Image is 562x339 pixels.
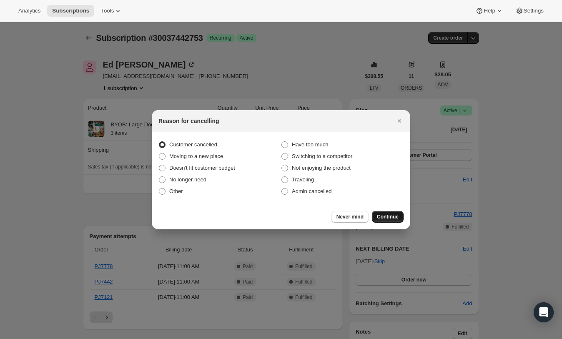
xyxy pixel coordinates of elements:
span: Customer cancelled [169,141,217,148]
h2: Reason for cancelling [158,117,219,125]
span: Continue [377,213,399,220]
button: Analytics [13,5,45,17]
span: Admin cancelled [292,188,331,194]
span: Subscriptions [52,8,89,14]
span: Tools [101,8,114,14]
span: Switching to a competitor [292,153,352,159]
span: Help [484,8,495,14]
button: Continue [372,211,404,223]
div: Open Intercom Messenger [534,302,554,322]
span: Settings [524,8,544,14]
span: Analytics [18,8,40,14]
button: Subscriptions [47,5,94,17]
button: Close [394,115,405,127]
span: Not enjoying the product [292,165,351,171]
button: Never mind [331,211,369,223]
span: Moving to a new place [169,153,223,159]
span: Have too much [292,141,328,148]
button: Tools [96,5,127,17]
span: No longer need [169,176,206,183]
span: Never mind [336,213,364,220]
span: Other [169,188,183,194]
span: Doesn't fit customer budget [169,165,235,171]
button: Settings [510,5,549,17]
button: Help [470,5,508,17]
span: Traveling [292,176,314,183]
